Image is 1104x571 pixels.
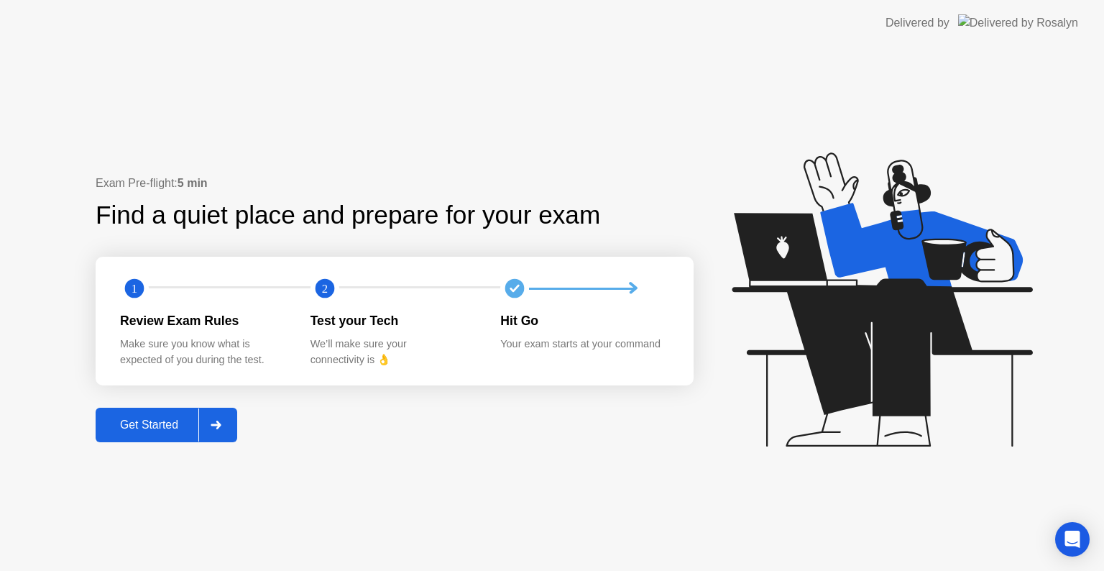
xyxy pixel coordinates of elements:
[100,419,198,431] div: Get Started
[310,337,478,367] div: We’ll make sure your connectivity is 👌
[120,311,287,330] div: Review Exam Rules
[96,196,602,234] div: Find a quiet place and prepare for your exam
[1055,522,1090,557] div: Open Intercom Messenger
[958,14,1078,31] img: Delivered by Rosalyn
[132,282,137,296] text: 1
[120,337,287,367] div: Make sure you know what is expected of you during the test.
[96,408,237,442] button: Get Started
[500,337,668,352] div: Your exam starts at your command
[885,14,949,32] div: Delivered by
[500,311,668,330] div: Hit Go
[310,311,478,330] div: Test your Tech
[96,175,694,192] div: Exam Pre-flight:
[178,177,208,189] b: 5 min
[322,282,328,296] text: 2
